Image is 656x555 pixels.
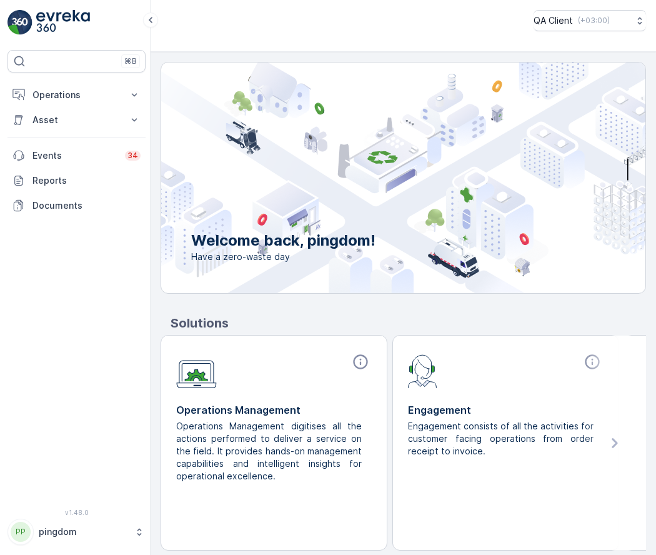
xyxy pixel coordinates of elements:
img: module-icon [176,353,217,389]
img: logo [7,10,32,35]
p: Operations Management [176,402,372,417]
img: module-icon [408,353,437,388]
p: Operations [32,89,121,101]
p: ⌘B [124,56,137,66]
p: Engagement consists of all the activities for customer facing operations from order receipt to in... [408,420,594,457]
p: Asset [32,114,121,126]
a: Documents [7,193,146,218]
button: Asset [7,107,146,132]
a: Events34 [7,143,146,168]
img: logo_light-DOdMpM7g.png [36,10,90,35]
span: v 1.48.0 [7,509,146,516]
p: 34 [127,151,138,161]
button: Operations [7,82,146,107]
div: PP [11,522,31,542]
button: PPpingdom [7,519,146,545]
img: city illustration [105,62,645,293]
p: ( +03:00 ) [578,16,610,26]
p: pingdom [39,526,128,538]
p: Events [32,149,117,162]
p: Engagement [408,402,604,417]
p: Operations Management digitises all the actions performed to deliver a service on the field. It p... [176,420,362,482]
p: QA Client [534,14,573,27]
p: Documents [32,199,141,212]
button: QA Client(+03:00) [534,10,646,31]
p: Welcome back, pingdom! [191,231,375,251]
a: Reports [7,168,146,193]
p: Reports [32,174,141,187]
span: Have a zero-waste day [191,251,375,263]
p: Solutions [171,314,646,332]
